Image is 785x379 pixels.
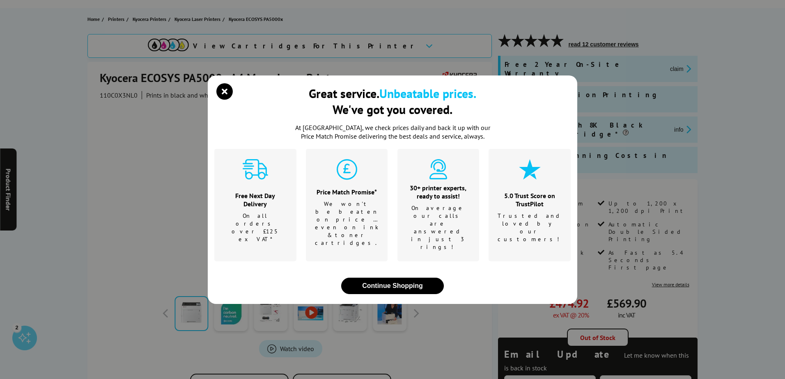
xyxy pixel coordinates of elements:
div: 30+ printer experts, ready to assist! [408,184,469,200]
p: We won't be beaten on price …even on ink & toner cartridges. [315,200,379,247]
div: Free Next Day Delivery [225,192,286,208]
p: On all orders over £125 ex VAT* [225,212,286,243]
p: On average our calls are answered in just 3 rings! [408,204,469,251]
p: Trusted and loved by our customers! [498,212,562,243]
div: Price Match Promise* [315,188,379,196]
b: Unbeatable prices. [379,85,476,101]
div: 5.0 Trust Score on TrustPilot [498,192,562,208]
p: At [GEOGRAPHIC_DATA], we check prices daily and back it up with our Price Match Promise deliverin... [290,123,495,141]
button: close modal [218,85,231,98]
button: close modal [341,278,444,294]
div: Great service. We've got you covered. [309,85,476,117]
